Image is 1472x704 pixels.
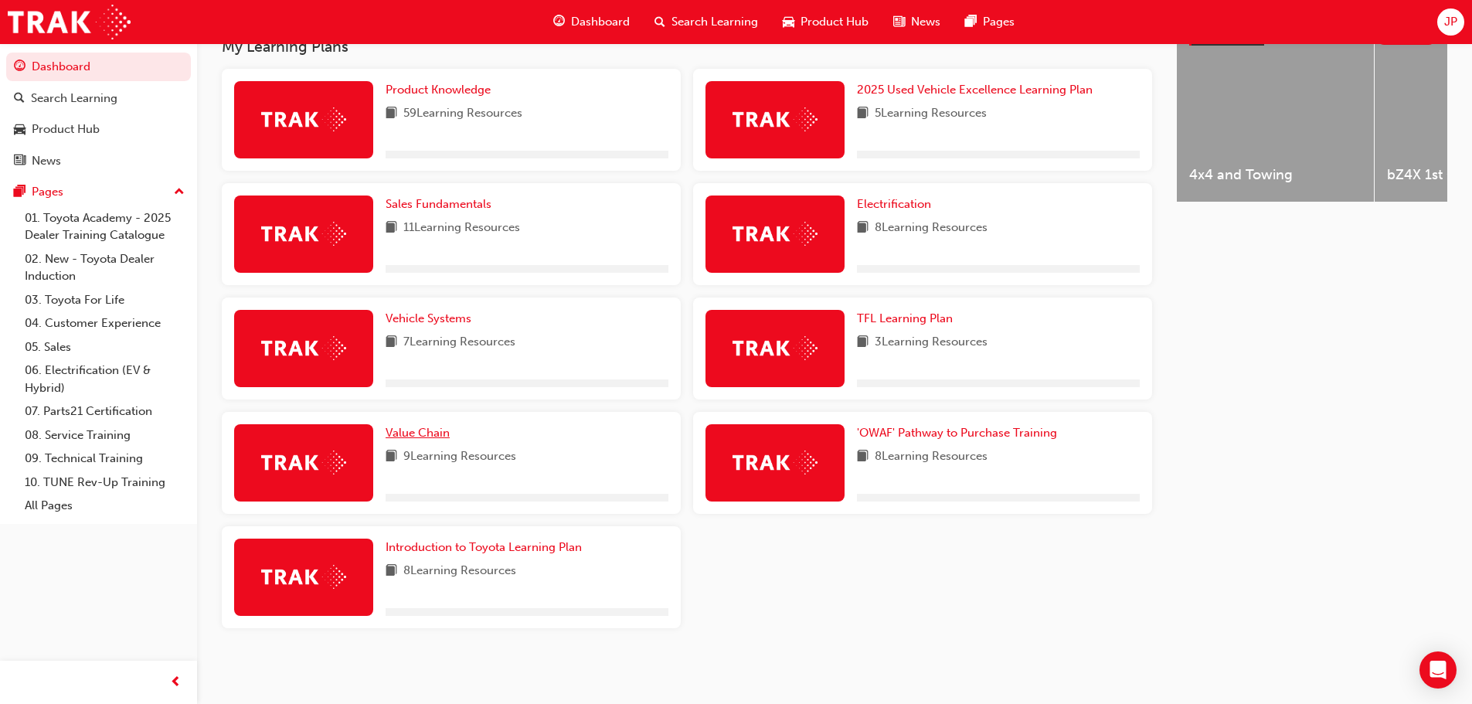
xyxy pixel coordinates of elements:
[857,311,953,325] span: TFL Learning Plan
[14,155,25,168] span: news-icon
[386,81,497,99] a: Product Knowledge
[965,12,977,32] span: pages-icon
[386,196,498,213] a: Sales Fundamentals
[857,447,869,467] span: book-icon
[6,49,191,178] button: DashboardSearch LearningProduct HubNews
[261,222,346,246] img: Trak
[170,673,182,692] span: prev-icon
[6,115,191,144] a: Product Hub
[386,311,471,325] span: Vehicle Systems
[875,104,987,124] span: 5 Learning Resources
[261,107,346,131] img: Trak
[857,333,869,352] span: book-icon
[261,451,346,474] img: Trak
[19,447,191,471] a: 09. Technical Training
[875,219,988,238] span: 8 Learning Resources
[642,6,770,38] a: search-iconSearch Learning
[386,83,491,97] span: Product Knowledge
[19,311,191,335] a: 04. Customer Experience
[19,247,191,288] a: 02. New - Toyota Dealer Induction
[733,107,818,131] img: Trak
[857,424,1063,442] a: 'OWAF' Pathway to Purchase Training
[857,83,1093,97] span: 2025 Used Vehicle Excellence Learning Plan
[8,5,131,39] img: Trak
[1189,166,1362,184] span: 4x4 and Towing
[875,447,988,467] span: 8 Learning Resources
[32,152,61,170] div: News
[857,81,1099,99] a: 2025 Used Vehicle Excellence Learning Plan
[857,426,1057,440] span: 'OWAF' Pathway to Purchase Training
[32,121,100,138] div: Product Hub
[222,38,1152,56] h3: My Learning Plans
[14,60,25,74] span: guage-icon
[19,288,191,312] a: 03. Toyota For Life
[1444,13,1457,31] span: JP
[953,6,1027,38] a: pages-iconPages
[14,185,25,199] span: pages-icon
[386,426,450,440] span: Value Chain
[857,310,959,328] a: TFL Learning Plan
[19,359,191,400] a: 06. Electrification (EV & Hybrid)
[553,12,565,32] span: guage-icon
[857,219,869,238] span: book-icon
[32,183,63,201] div: Pages
[801,13,869,31] span: Product Hub
[6,53,191,81] a: Dashboard
[671,13,758,31] span: Search Learning
[857,104,869,124] span: book-icon
[14,123,25,137] span: car-icon
[386,310,478,328] a: Vehicle Systems
[261,565,346,589] img: Trak
[403,447,516,467] span: 9 Learning Resources
[654,12,665,32] span: search-icon
[571,13,630,31] span: Dashboard
[881,6,953,38] a: news-iconNews
[1437,9,1464,36] button: JP
[386,424,456,442] a: Value Chain
[857,196,937,213] a: Electrification
[911,13,940,31] span: News
[19,335,191,359] a: 05. Sales
[1177,9,1374,202] a: 4x4 and Towing
[6,147,191,175] a: News
[19,400,191,423] a: 07. Parts21 Certification
[6,178,191,206] button: Pages
[261,336,346,360] img: Trak
[783,12,794,32] span: car-icon
[386,333,397,352] span: book-icon
[386,540,582,554] span: Introduction to Toyota Learning Plan
[386,104,397,124] span: book-icon
[386,539,588,556] a: Introduction to Toyota Learning Plan
[733,222,818,246] img: Trak
[386,562,397,581] span: book-icon
[857,197,931,211] span: Electrification
[386,447,397,467] span: book-icon
[403,219,520,238] span: 11 Learning Resources
[31,90,117,107] div: Search Learning
[1419,651,1457,689] div: Open Intercom Messenger
[403,333,515,352] span: 7 Learning Resources
[403,562,516,581] span: 8 Learning Resources
[386,219,397,238] span: book-icon
[386,197,491,211] span: Sales Fundamentals
[983,13,1015,31] span: Pages
[19,206,191,247] a: 01. Toyota Academy - 2025 Dealer Training Catalogue
[733,451,818,474] img: Trak
[875,333,988,352] span: 3 Learning Resources
[541,6,642,38] a: guage-iconDashboard
[893,12,905,32] span: news-icon
[174,182,185,202] span: up-icon
[403,104,522,124] span: 59 Learning Resources
[733,336,818,360] img: Trak
[19,494,191,518] a: All Pages
[770,6,881,38] a: car-iconProduct Hub
[19,471,191,495] a: 10. TUNE Rev-Up Training
[19,423,191,447] a: 08. Service Training
[14,92,25,106] span: search-icon
[6,84,191,113] a: Search Learning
